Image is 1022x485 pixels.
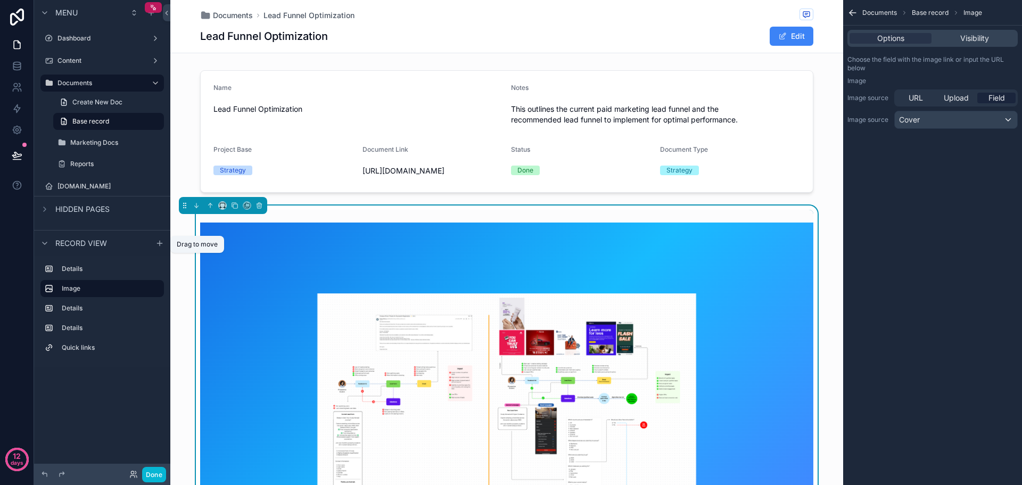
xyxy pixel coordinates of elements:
[13,451,21,462] p: 12
[57,182,162,191] label: [DOMAIN_NAME]
[57,34,147,43] label: Dashboard
[34,256,170,367] div: scrollable content
[847,55,1018,72] label: Choose the field with the image link or input the URL below
[894,111,1018,129] button: Cover
[877,33,904,44] span: Options
[70,160,162,168] label: Reports
[62,343,160,352] label: Quick links
[72,98,122,106] span: Create New Doc
[62,324,160,332] label: Details
[40,52,164,69] a: Content
[988,93,1005,103] span: Field
[899,114,920,125] span: Cover
[70,138,162,147] label: Marketing Docs
[200,10,253,21] a: Documents
[40,178,164,195] a: [DOMAIN_NAME]
[912,9,949,17] span: Base record
[909,93,923,103] span: URL
[40,30,164,47] a: Dashboard
[11,455,23,470] p: days
[847,94,890,102] label: Image source
[62,265,160,273] label: Details
[53,94,164,111] a: Create New Doc
[55,238,107,249] span: Record view
[770,27,813,46] button: Edit
[62,304,160,313] label: Details
[963,9,982,17] span: Image
[53,113,164,130] a: Base record
[62,284,155,293] label: Image
[53,134,164,151] a: Marketing Docs
[213,10,253,21] span: Documents
[200,29,328,44] h1: Lead Funnel Optimization
[862,9,897,17] span: Documents
[40,75,164,92] a: Documents
[53,155,164,172] a: Reports
[142,467,166,482] button: Done
[72,117,109,126] span: Base record
[960,33,989,44] span: Visibility
[944,93,969,103] span: Upload
[55,7,78,18] span: Menu
[847,77,866,85] label: Image
[57,56,147,65] label: Content
[177,240,218,248] span: Drag to move
[847,116,890,124] label: Image source
[263,10,355,21] a: Lead Funnel Optimization
[55,204,110,215] span: Hidden pages
[57,79,143,87] label: Documents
